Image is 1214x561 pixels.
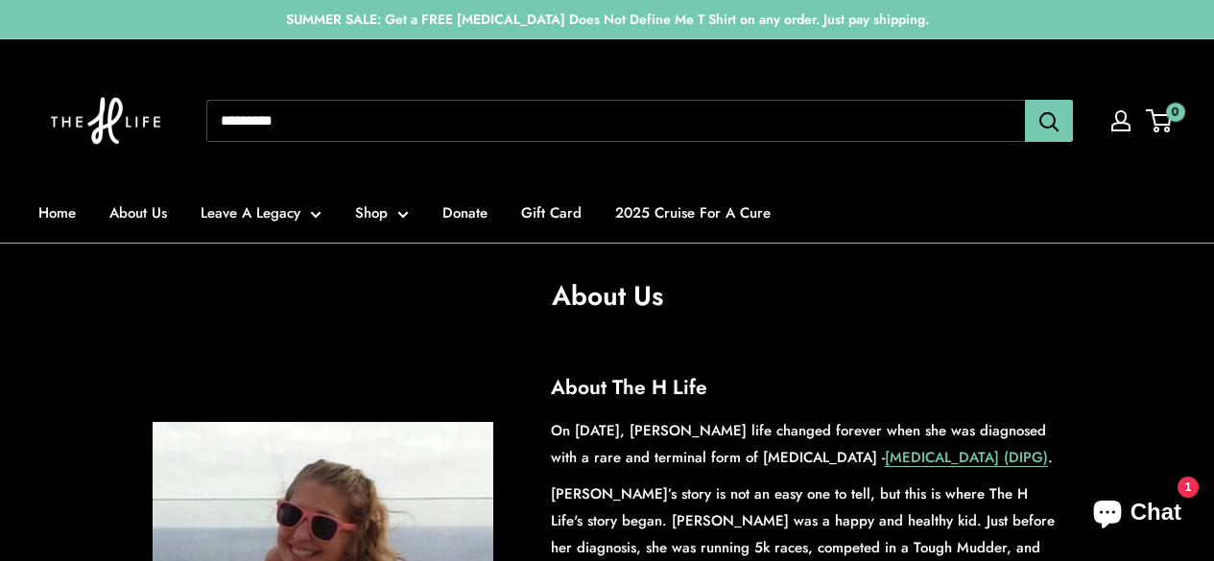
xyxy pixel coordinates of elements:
a: About Us [109,199,167,226]
a: Leave A Legacy [201,199,321,226]
a: 2025 Cruise For A Cure [615,199,771,226]
input: Search... [206,100,1025,142]
button: Search [1025,100,1073,142]
a: Home [38,199,76,226]
a: My account [1111,110,1131,131]
p: On [DATE], [PERSON_NAME] life changed forever when she was diagnosed with a rare and terminal for... [551,417,1062,471]
h2: About The H Life [551,373,1062,404]
a: Donate [442,199,488,226]
a: [MEDICAL_DATA] (DIPG) [885,447,1048,468]
a: 0 [1148,109,1172,132]
inbox-online-store-chat: Shopify online store chat [1076,483,1199,546]
a: Gift Card [521,199,582,226]
a: Shop [355,199,409,226]
img: The H Life [38,58,173,183]
span: 0 [1166,103,1185,122]
h1: About Us [552,277,663,316]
